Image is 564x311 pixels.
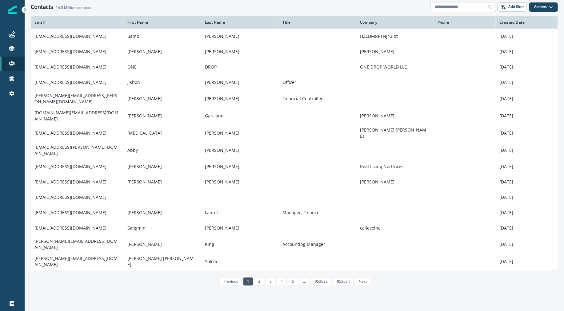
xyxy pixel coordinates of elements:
td: [EMAIL_ADDRESS][DOMAIN_NAME] [31,75,124,90]
p: [DATE] [499,79,554,85]
td: HZEDMRPTNJ43ibt [356,29,434,44]
td: [PERSON_NAME] [356,174,434,190]
a: [PERSON_NAME][EMAIL_ADDRESS][DOMAIN_NAME][PERSON_NAME]KingAccounting Manager[DATE] [31,236,558,253]
td: [PERSON_NAME] [124,159,201,174]
td: [EMAIL_ADDRESS][DOMAIN_NAME] [31,190,124,205]
td: [PERSON_NAME] [201,75,279,90]
p: [DATE] [499,147,554,153]
button: Actions [529,2,558,12]
a: [EMAIL_ADDRESS][DOMAIN_NAME][PERSON_NAME][PERSON_NAME][PERSON_NAME][DATE] [31,174,558,190]
td: [PERSON_NAME] [124,205,201,220]
div: Last Name [205,20,275,25]
td: [PERSON_NAME] [201,142,279,159]
td: [EMAIL_ADDRESS][DOMAIN_NAME] [31,29,124,44]
td: Sangmin [124,220,201,236]
p: Add filter [508,5,524,9]
td: [PERSON_NAME][EMAIL_ADDRESS][DOMAIN_NAME] [31,253,124,270]
a: Page 1 is your current page [243,278,253,285]
a: Next page [355,278,370,285]
p: [DATE] [499,194,554,200]
td: Bambi [124,29,201,44]
td: [EMAIL_ADDRESS][DOMAIN_NAME] [31,124,124,142]
a: Page 5 [288,278,298,285]
a: [EMAIL_ADDRESS][DOMAIN_NAME][PERSON_NAME]LaurelManager, Finance[DATE] [31,205,558,220]
a: [EMAIL_ADDRESS][DOMAIN_NAME][PERSON_NAME][PERSON_NAME]Real Living Northwest[DATE] [31,159,558,174]
div: First Name [127,20,198,25]
td: [DOMAIN_NAME][EMAIL_ADDRESS][DOMAIN_NAME] [31,107,124,124]
td: Laurel [201,205,279,220]
a: Page 3 [266,278,275,285]
td: [EMAIL_ADDRESS][DOMAIN_NAME] [31,159,124,174]
p: [DATE] [499,241,554,247]
p: Manager, Finance [282,210,353,216]
a: [EMAIL_ADDRESS][DOMAIN_NAME][PERSON_NAME][PERSON_NAME][PERSON_NAME][DATE] [31,44,558,59]
p: [DATE] [499,96,554,102]
a: [EMAIL_ADDRESS][DOMAIN_NAME][DATE] [31,190,558,205]
p: [DATE] [499,258,554,265]
a: Page 2 [254,278,264,285]
p: [DATE] [499,49,554,55]
td: [PERSON_NAME] [PERSON_NAME] [356,124,434,142]
td: [EMAIL_ADDRESS][DOMAIN_NAME] [31,59,124,75]
td: Jishon [124,75,201,90]
a: [EMAIL_ADDRESS][DOMAIN_NAME]Sangmin[PERSON_NAME]calieveinc[DATE] [31,220,558,236]
td: Garciano [201,107,279,124]
a: [EMAIL_ADDRESS][DOMAIN_NAME]Jishon[PERSON_NAME]Officer[DATE] [31,75,558,90]
td: [PERSON_NAME] [201,44,279,59]
p: [DATE] [499,179,554,185]
a: [EMAIL_ADDRESS][DOMAIN_NAME]Bambi[PERSON_NAME]HZEDMRPTNJ43ibt[DATE] [31,29,558,44]
div: Created Date [499,20,554,25]
td: [PERSON_NAME][EMAIL_ADDRESS][DOMAIN_NAME] [31,236,124,253]
a: [PERSON_NAME][EMAIL_ADDRESS][PERSON_NAME][DOMAIN_NAME][PERSON_NAME][PERSON_NAME]Financial Control... [31,90,558,107]
a: [PERSON_NAME][EMAIL_ADDRESS][DOMAIN_NAME][PERSON_NAME] [PERSON_NAME]Yolola[DATE] [31,253,558,270]
td: [EMAIL_ADDRESS][DOMAIN_NAME] [31,220,124,236]
td: Yolola [201,253,279,270]
a: [EMAIL_ADDRESS][PERSON_NAME][DOMAIN_NAME]Abby[PERSON_NAME][DATE] [31,142,558,159]
td: [PERSON_NAME] [124,107,201,124]
a: [EMAIL_ADDRESS][DOMAIN_NAME]ONEDROPONE DROP WORLD LLC[DATE] [31,59,558,75]
p: Officer [282,79,353,85]
p: [DATE] [499,210,554,216]
td: Real Living Northwest [356,159,434,174]
a: Page 953634 [333,278,354,285]
td: [PERSON_NAME] [124,236,201,253]
td: [PERSON_NAME] [PERSON_NAME] [124,253,201,270]
p: [DATE] [499,33,554,39]
td: ONE [124,59,201,75]
td: [PERSON_NAME] [356,107,434,124]
a: Page 4 [277,278,286,285]
td: [PERSON_NAME] [124,90,201,107]
h1: Contacts [31,4,53,10]
td: [PERSON_NAME] [356,44,434,59]
div: Company [360,20,430,25]
div: Email [34,20,120,25]
td: calieveinc [356,220,434,236]
p: [DATE] [499,113,554,119]
td: [EMAIL_ADDRESS][PERSON_NAME][DOMAIN_NAME] [31,142,124,159]
p: Accounting Manager [282,241,353,247]
p: Financial Controller [282,96,353,102]
td: DROP [201,59,279,75]
div: Title [282,20,353,25]
td: [EMAIL_ADDRESS][DOMAIN_NAME] [31,174,124,190]
td: [PERSON_NAME] [201,220,279,236]
td: [MEDICAL_DATA] [124,124,201,142]
a: [DOMAIN_NAME][EMAIL_ADDRESS][DOMAIN_NAME][PERSON_NAME]Garciano[PERSON_NAME][DATE] [31,107,558,124]
td: Abby [124,142,201,159]
img: Inflection [8,6,17,14]
td: [EMAIL_ADDRESS][DOMAIN_NAME] [31,205,124,220]
td: ONE DROP WORLD LLC [356,59,434,75]
td: [EMAIL_ADDRESS][DOMAIN_NAME] [31,44,124,59]
td: [PERSON_NAME][EMAIL_ADDRESS][PERSON_NAME][DOMAIN_NAME] [31,90,124,107]
span: 14.3 Million [56,5,75,10]
td: [PERSON_NAME] [201,174,279,190]
td: [PERSON_NAME] [201,159,279,174]
h2: contacts [56,6,91,10]
p: [DATE] [499,225,554,231]
a: [EMAIL_ADDRESS][DOMAIN_NAME][MEDICAL_DATA][PERSON_NAME][PERSON_NAME] [PERSON_NAME][DATE] [31,124,558,142]
ul: Pagination [218,278,371,285]
td: [PERSON_NAME] [201,90,279,107]
a: Page 953633 [311,278,331,285]
div: Phone [438,20,492,25]
p: [DATE] [499,64,554,70]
